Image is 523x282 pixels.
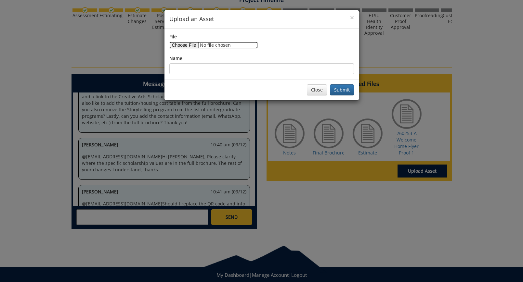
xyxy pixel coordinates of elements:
label: Name [169,55,182,62]
h4: Upload an Asset [169,15,354,23]
label: File [169,33,177,40]
button: Close [307,84,327,95]
button: Close [350,14,354,21]
span: × [350,13,354,22]
button: Submit [330,84,354,95]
